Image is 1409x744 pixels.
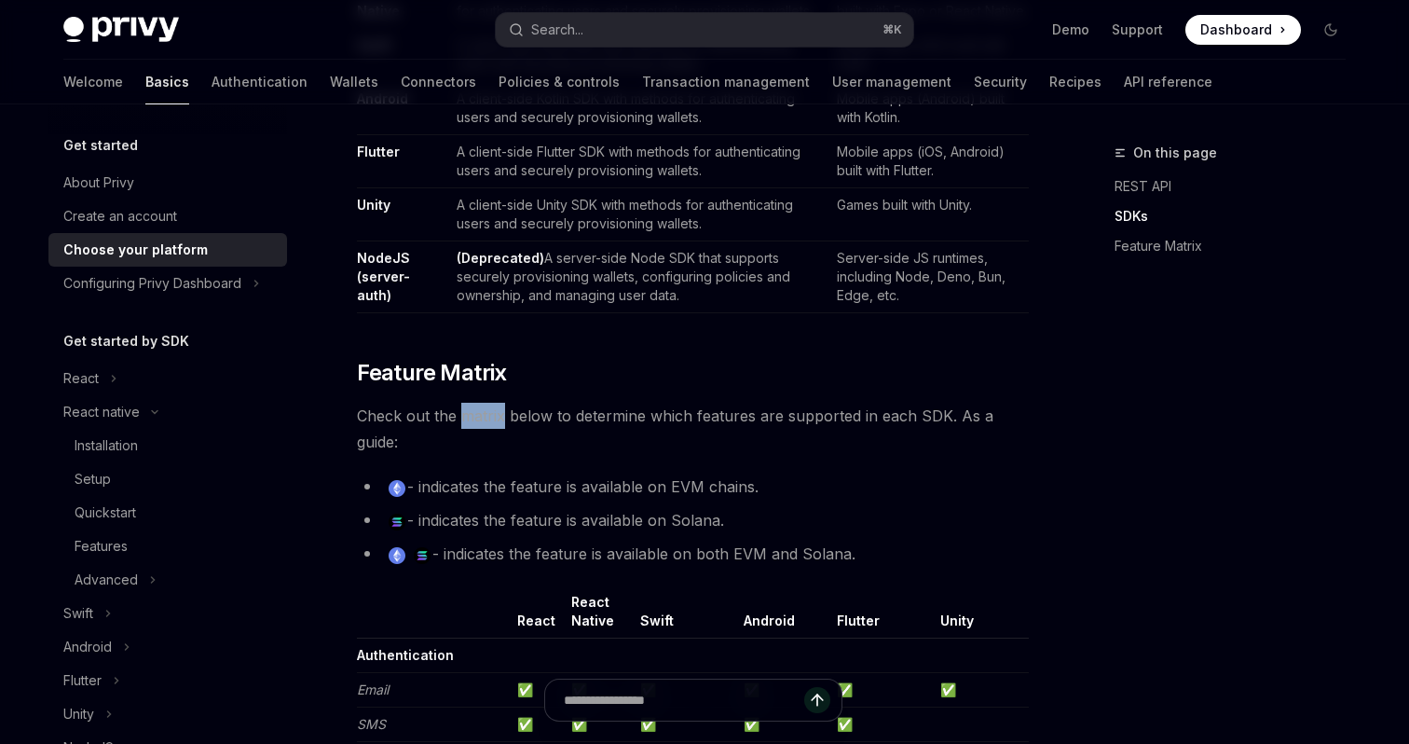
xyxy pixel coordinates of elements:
[63,272,241,295] div: Configuring Privy Dashboard
[357,250,410,304] a: NodeJS (server-auth)
[1052,21,1089,39] a: Demo
[1112,21,1163,39] a: Support
[449,188,829,241] td: A client-side Unity SDK with methods for authenticating users and securely provisioning wallets.
[63,636,112,658] div: Android
[531,19,583,41] div: Search...
[48,429,287,462] a: Installation
[75,569,138,591] div: Advanced
[1049,60,1101,104] a: Recipes
[48,462,287,496] a: Setup
[933,593,1029,639] th: Unity
[48,200,287,233] a: Create an account
[736,593,829,639] th: Android
[63,602,93,625] div: Swift
[736,673,829,708] td: ✅
[63,134,138,157] h5: Get started
[1115,201,1361,231] a: SDKs
[457,250,544,266] strong: (Deprecated)
[829,188,1029,241] td: Games built with Unity.
[389,514,405,530] img: solana.png
[510,593,564,639] th: React
[449,135,829,188] td: A client-side Flutter SDK with methods for authenticating users and securely provisioning wallets.
[449,241,829,313] td: A server-side Node SDK that supports securely provisioning wallets, configuring policies and owne...
[75,434,138,457] div: Installation
[933,673,1029,708] td: ✅
[829,82,1029,135] td: Mobile apps (Android) built with Kotlin.
[449,82,829,135] td: A client-side Kotlin SDK with methods for authenticating users and securely provisioning wallets.
[389,547,405,564] img: ethereum.png
[389,480,405,497] img: ethereum.png
[1316,15,1346,45] button: Toggle dark mode
[1115,172,1361,201] a: REST API
[63,239,208,261] div: Choose your platform
[63,205,177,227] div: Create an account
[1133,142,1217,164] span: On this page
[832,60,951,104] a: User management
[974,60,1027,104] a: Security
[63,367,99,390] div: React
[48,166,287,200] a: About Privy
[357,541,1029,567] li: - indicates the feature is available on both EVM and Solana.
[1115,231,1361,261] a: Feature Matrix
[63,172,134,194] div: About Privy
[642,60,810,104] a: Transaction management
[48,530,287,563] a: Features
[330,60,378,104] a: Wallets
[63,17,179,43] img: dark logo
[414,547,431,564] img: solana.png
[829,673,933,708] td: ✅
[357,358,507,388] span: Feature Matrix
[145,60,189,104] a: Basics
[1185,15,1301,45] a: Dashboard
[63,703,94,725] div: Unity
[357,144,400,160] a: Flutter
[829,593,933,639] th: Flutter
[63,330,189,352] h5: Get started by SDK
[63,60,123,104] a: Welcome
[1124,60,1212,104] a: API reference
[212,60,308,104] a: Authentication
[633,593,736,639] th: Swift
[882,22,902,37] span: ⌘ K
[357,647,454,663] strong: Authentication
[633,673,736,708] td: ✅
[564,673,633,708] td: ✅
[564,593,633,639] th: React Native
[48,233,287,267] a: Choose your platform
[357,507,1029,533] li: - indicates the feature is available on Solana.
[829,135,1029,188] td: Mobile apps (iOS, Android) built with Flutter.
[48,496,287,530] a: Quickstart
[1200,21,1272,39] span: Dashboard
[357,474,1029,500] li: - indicates the feature is available on EVM chains.
[75,535,128,558] div: Features
[510,673,564,708] td: ✅
[357,197,390,214] a: Unity
[829,241,1029,313] td: Server-side JS runtimes, including Node, Deno, Bun, Edge, etc.
[499,60,620,104] a: Policies & controls
[63,669,102,692] div: Flutter
[63,401,140,423] div: React native
[804,687,830,713] button: Send message
[401,60,476,104] a: Connectors
[75,502,136,524] div: Quickstart
[75,468,111,490] div: Setup
[496,13,913,47] button: Search...⌘K
[357,403,1029,455] span: Check out the matrix below to determine which features are supported in each SDK. As a guide:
